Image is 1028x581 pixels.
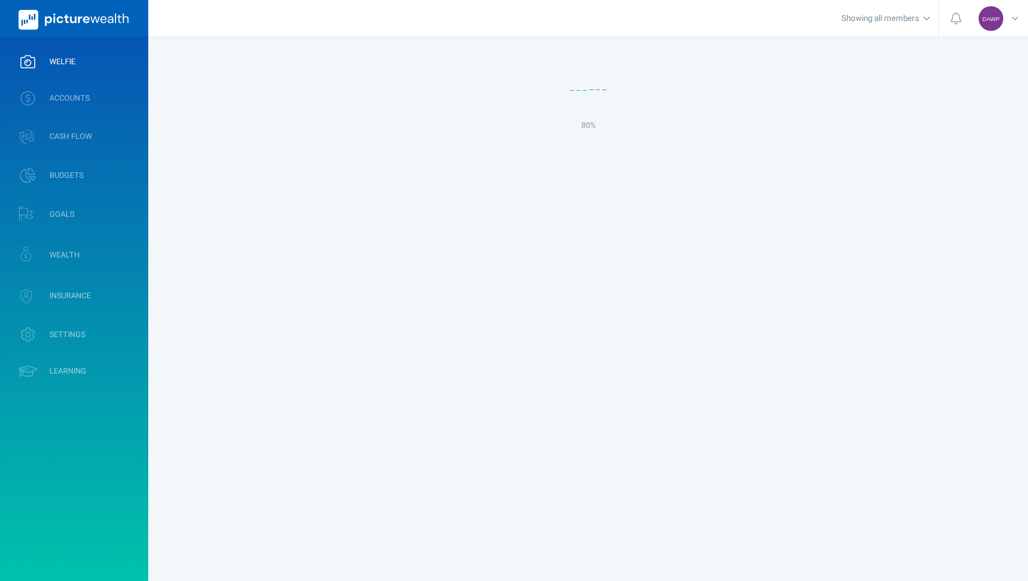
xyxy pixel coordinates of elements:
span: GOALS [49,209,74,219]
span: DAWP [982,15,1000,22]
span: LEARNING [49,366,86,376]
span: WELFIE [49,57,75,67]
span: CASH FLOW [49,132,92,141]
span: WEALTH [49,250,80,260]
span: INSURANCE [49,291,91,301]
span: BUDGETS [49,170,83,180]
div: 80 % [168,120,1008,130]
img: PictureWealth [19,10,128,30]
span: ACCOUNTS [49,93,90,103]
div: David Anthony Welnoski Pettit [979,6,1003,31]
span: SETTINGS [49,330,85,340]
